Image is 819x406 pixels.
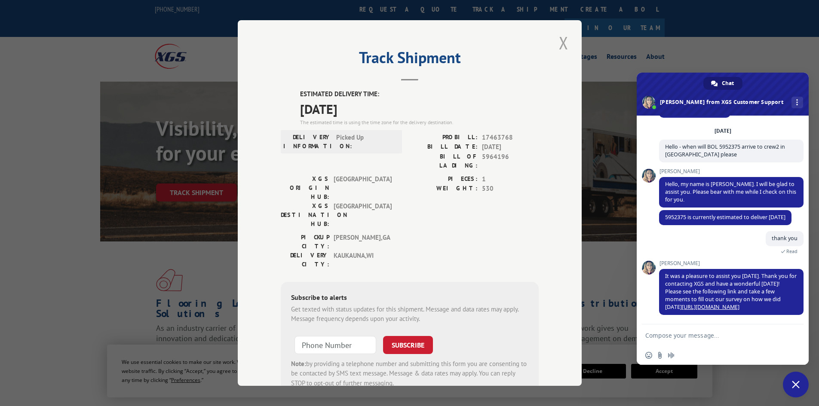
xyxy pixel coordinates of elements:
span: 17463768 [482,133,539,143]
span: Send a file [656,352,663,359]
div: by providing a telephone number and submitting this form you are consenting to be contacted by SM... [291,359,528,388]
span: 5952375 is currently estimated to deliver [DATE] [665,214,785,221]
div: The estimated time is using the time zone for the delivery destination. [300,119,539,126]
label: WEIGHT: [410,184,478,194]
textarea: Compose your message... [645,324,783,346]
span: [GEOGRAPHIC_DATA] [334,201,392,229]
div: [DATE] [715,128,731,134]
span: Hello, my name is [PERSON_NAME]. I will be glad to assist you. Please bear with me while I check ... [665,180,796,203]
span: Hello - when will BOL 5952375 arrive to crew2 in [GEOGRAPHIC_DATA] please [665,143,785,158]
a: Chat [703,77,742,90]
span: KAUKAUNA , WI [334,251,392,269]
span: [PERSON_NAME] , GA [334,233,392,251]
span: thank you [772,235,798,242]
label: ESTIMATED DELIVERY TIME: [300,89,539,99]
label: XGS DESTINATION HUB: [281,201,329,229]
span: [PERSON_NAME] [659,260,804,266]
span: [DATE] [482,142,539,152]
button: SUBSCRIBE [383,336,433,354]
div: Get texted with status updates for this shipment. Message and data rates may apply. Message frequ... [291,305,528,324]
a: [URL][DOMAIN_NAME] [682,303,739,311]
label: PIECES: [410,174,478,184]
label: BILL DATE: [410,142,478,152]
span: 5964196 [482,152,539,170]
button: Close modal [556,31,571,55]
span: 1 [482,174,539,184]
span: Picked Up [336,133,394,151]
label: DELIVERY CITY: [281,251,329,269]
span: [DATE] [300,99,539,119]
a: Close chat [783,372,809,397]
strong: Note: [291,360,306,368]
label: DELIVERY INFORMATION: [283,133,332,151]
span: [PERSON_NAME] [659,168,804,174]
span: Audio message [668,352,675,359]
label: PICKUP CITY: [281,233,329,251]
span: It was a pleasure to assist you [DATE]. Thank you for contacting XGS and have a wonderful [DATE]!... [665,272,797,311]
span: [GEOGRAPHIC_DATA] [334,174,392,201]
label: XGS ORIGIN HUB: [281,174,329,201]
span: Chat [722,77,734,90]
span: Read [786,248,798,254]
label: BILL OF LADING: [410,152,478,170]
input: Phone Number [294,336,376,354]
h2: Track Shipment [281,52,539,68]
span: Insert an emoji [645,352,652,359]
label: PROBILL: [410,133,478,143]
span: 530 [482,184,539,194]
div: Subscribe to alerts [291,292,528,305]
